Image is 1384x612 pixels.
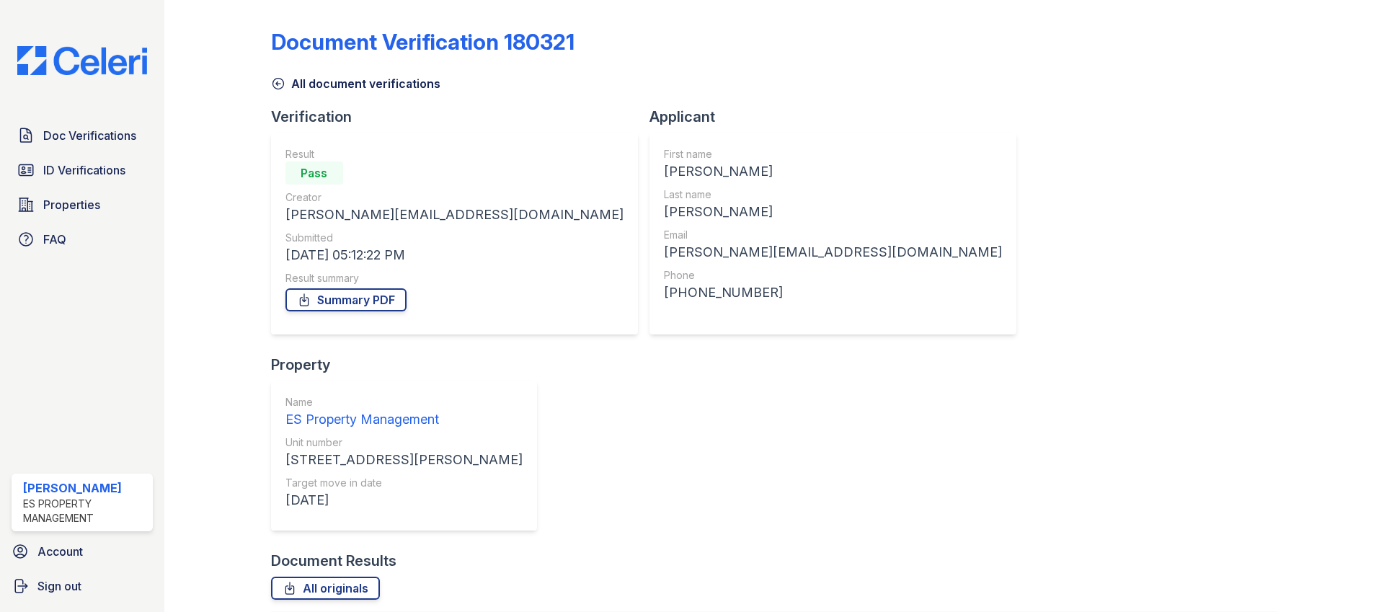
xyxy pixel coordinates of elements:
[285,490,523,510] div: [DATE]
[285,395,523,430] a: Name ES Property Management
[271,355,549,375] div: Property
[285,476,523,490] div: Target move in date
[1323,554,1370,598] iframe: chat widget
[6,572,159,600] a: Sign out
[271,107,649,127] div: Verification
[285,245,624,265] div: [DATE] 05:12:22 PM
[285,161,343,185] div: Pass
[43,231,66,248] span: FAQ
[271,577,380,600] a: All originals
[285,205,624,225] div: [PERSON_NAME][EMAIL_ADDRESS][DOMAIN_NAME]
[285,271,624,285] div: Result summary
[271,29,575,55] div: Document Verification 180321
[12,121,153,150] a: Doc Verifications
[664,147,1002,161] div: First name
[271,75,440,92] a: All document verifications
[285,190,624,205] div: Creator
[664,242,1002,262] div: [PERSON_NAME][EMAIL_ADDRESS][DOMAIN_NAME]
[285,395,523,409] div: Name
[285,435,523,450] div: Unit number
[12,190,153,219] a: Properties
[664,228,1002,242] div: Email
[285,450,523,470] div: [STREET_ADDRESS][PERSON_NAME]
[285,409,523,430] div: ES Property Management
[285,147,624,161] div: Result
[664,187,1002,202] div: Last name
[43,161,125,179] span: ID Verifications
[23,497,147,525] div: ES Property Management
[37,577,81,595] span: Sign out
[37,543,83,560] span: Account
[649,107,1028,127] div: Applicant
[664,202,1002,222] div: [PERSON_NAME]
[12,156,153,185] a: ID Verifications
[23,479,147,497] div: [PERSON_NAME]
[285,231,624,245] div: Submitted
[12,225,153,254] a: FAQ
[6,46,159,75] img: CE_Logo_Blue-a8612792a0a2168367f1c8372b55b34899dd931a85d93a1a3d3e32e68fde9ad4.png
[664,283,1002,303] div: [PHONE_NUMBER]
[285,288,407,311] a: Summary PDF
[271,551,396,571] div: Document Results
[43,196,100,213] span: Properties
[664,161,1002,182] div: [PERSON_NAME]
[6,537,159,566] a: Account
[43,127,136,144] span: Doc Verifications
[664,268,1002,283] div: Phone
